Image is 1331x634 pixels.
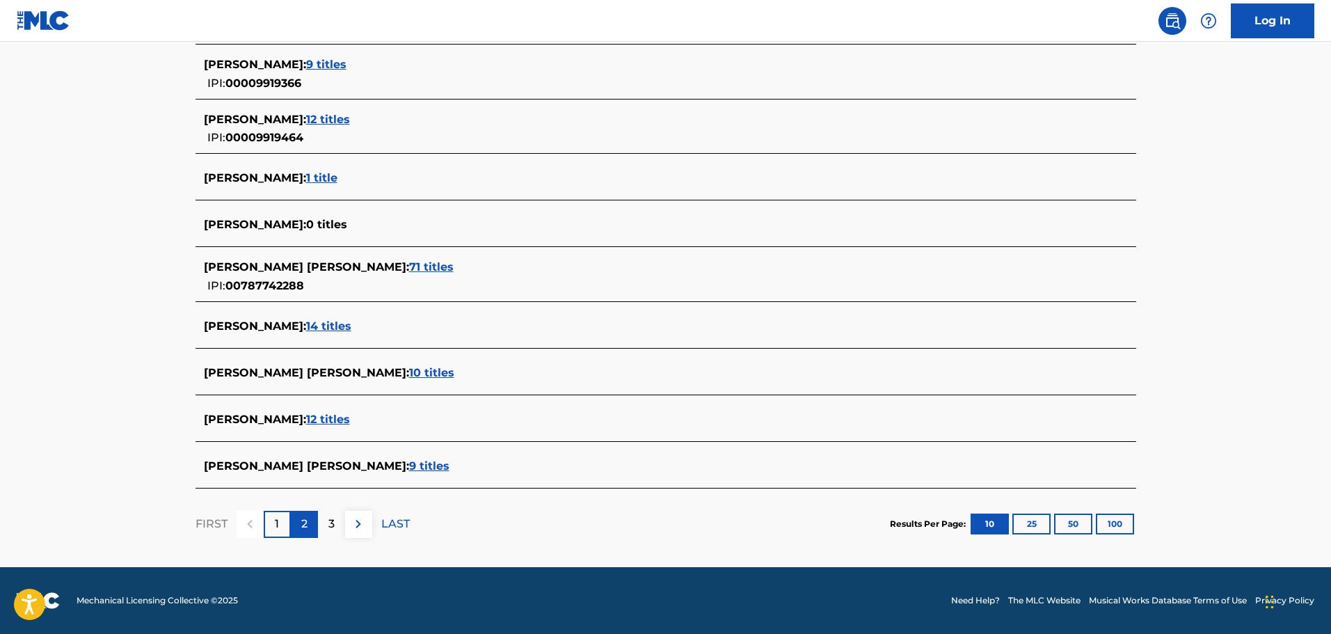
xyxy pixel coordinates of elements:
span: [PERSON_NAME] : [204,218,306,231]
span: 10 titles [409,366,454,379]
span: 71 titles [409,260,454,274]
p: 2 [301,516,308,532]
span: Mechanical Licensing Collective © 2025 [77,594,238,607]
div: Drag [1266,581,1274,623]
p: Results Per Page: [890,518,969,530]
a: Need Help? [951,594,1000,607]
a: Privacy Policy [1255,594,1314,607]
iframe: Chat Widget [1261,567,1331,634]
span: [PERSON_NAME] : [204,413,306,426]
span: [PERSON_NAME] [PERSON_NAME] : [204,260,409,274]
span: 00787742288 [225,279,304,292]
span: 1 title [306,171,337,184]
span: 9 titles [409,459,449,473]
span: [PERSON_NAME] : [204,171,306,184]
button: 100 [1096,514,1134,534]
span: 14 titles [306,319,351,333]
span: IPI: [207,131,225,144]
p: 1 [275,516,279,532]
span: 9 titles [306,58,346,71]
span: [PERSON_NAME] [PERSON_NAME] : [204,366,409,379]
span: 00009919464 [225,131,303,144]
p: LAST [381,516,410,532]
span: [PERSON_NAME] : [204,319,306,333]
img: right [350,516,367,532]
a: The MLC Website [1008,594,1081,607]
span: [PERSON_NAME] [PERSON_NAME] : [204,459,409,473]
button: 50 [1054,514,1092,534]
a: Public Search [1158,7,1186,35]
span: [PERSON_NAME] : [204,113,306,126]
a: Musical Works Database Terms of Use [1089,594,1247,607]
a: Log In [1231,3,1314,38]
span: [PERSON_NAME] : [204,58,306,71]
div: Help [1195,7,1222,35]
img: MLC Logo [17,10,70,31]
span: 12 titles [306,113,350,126]
button: 10 [971,514,1009,534]
p: FIRST [196,516,228,532]
span: IPI: [207,279,225,292]
span: 12 titles [306,413,350,426]
span: 00009919366 [225,77,301,90]
span: 0 titles [306,218,347,231]
button: 25 [1012,514,1051,534]
img: logo [17,592,60,609]
img: search [1164,13,1181,29]
p: 3 [328,516,335,532]
img: help [1200,13,1217,29]
span: IPI: [207,77,225,90]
